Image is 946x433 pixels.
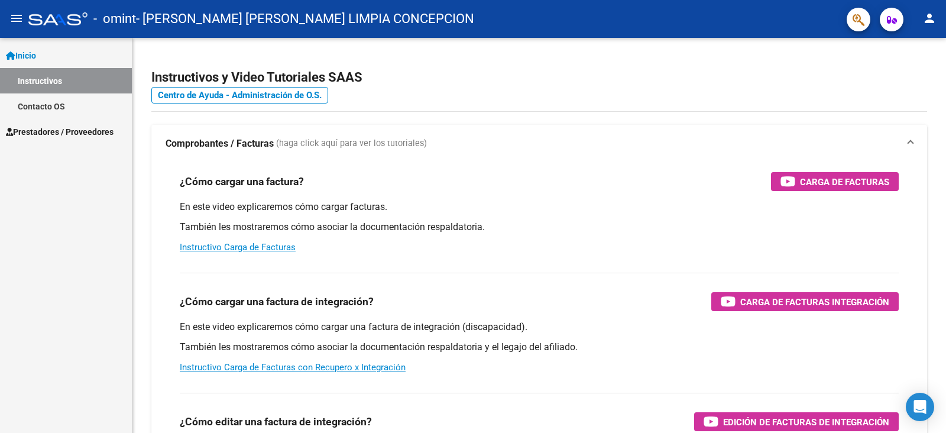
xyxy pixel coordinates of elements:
[922,11,937,25] mat-icon: person
[166,137,274,150] strong: Comprobantes / Facturas
[771,172,899,191] button: Carga de Facturas
[180,341,899,354] p: También les mostraremos cómo asociar la documentación respaldatoria y el legajo del afiliado.
[800,175,889,189] span: Carga de Facturas
[180,242,296,253] a: Instructivo Carga de Facturas
[180,413,372,430] h3: ¿Cómo editar una factura de integración?
[180,321,899,334] p: En este video explicaremos cómo cargar una factura de integración (discapacidad).
[723,415,889,429] span: Edición de Facturas de integración
[180,362,406,373] a: Instructivo Carga de Facturas con Recupero x Integración
[6,49,36,62] span: Inicio
[180,293,374,310] h3: ¿Cómo cargar una factura de integración?
[180,173,304,190] h3: ¿Cómo cargar una factura?
[136,6,474,32] span: - [PERSON_NAME] [PERSON_NAME] LIMPIA CONCEPCION
[180,201,899,214] p: En este video explicaremos cómo cargar facturas.
[93,6,136,32] span: - omint
[694,412,899,431] button: Edición de Facturas de integración
[180,221,899,234] p: También les mostraremos cómo asociar la documentación respaldatoria.
[6,125,114,138] span: Prestadores / Proveedores
[906,393,934,421] div: Open Intercom Messenger
[711,292,899,311] button: Carga de Facturas Integración
[9,11,24,25] mat-icon: menu
[276,137,427,150] span: (haga click aquí para ver los tutoriales)
[151,87,328,104] a: Centro de Ayuda - Administración de O.S.
[151,125,927,163] mat-expansion-panel-header: Comprobantes / Facturas (haga click aquí para ver los tutoriales)
[151,66,927,89] h2: Instructivos y Video Tutoriales SAAS
[740,295,889,309] span: Carga de Facturas Integración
